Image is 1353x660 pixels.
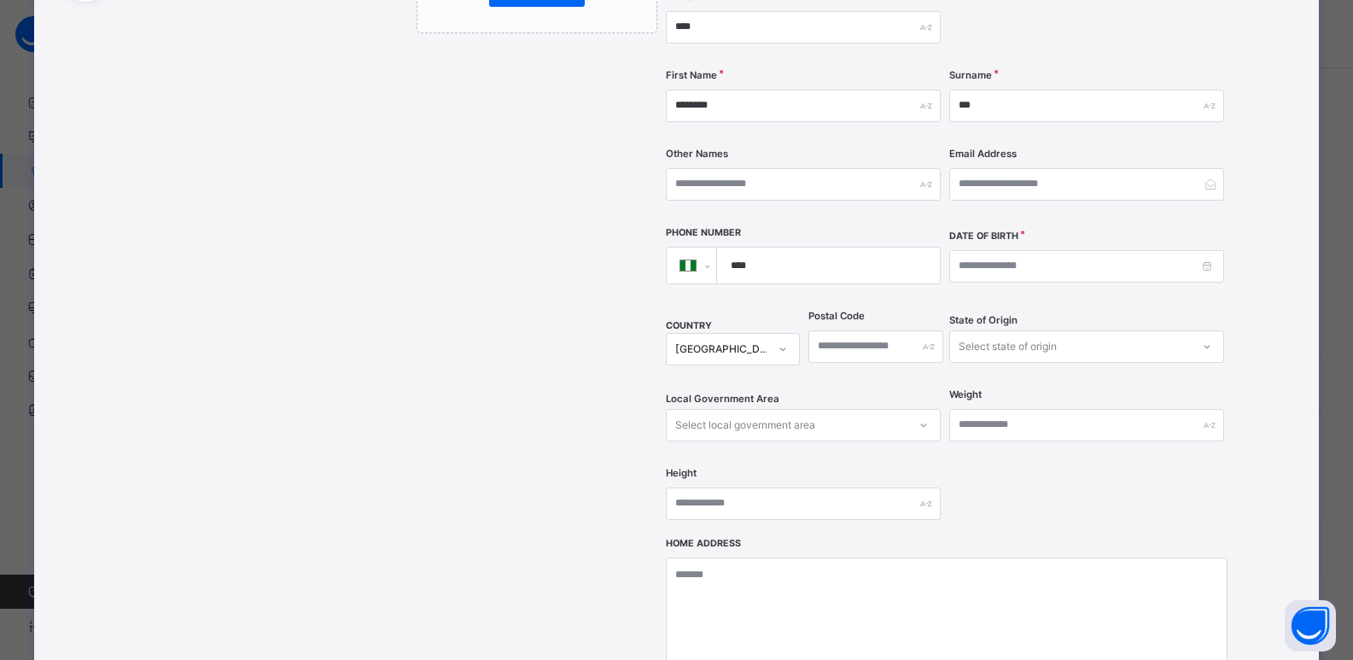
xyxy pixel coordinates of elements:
[675,409,815,441] div: Select local government area
[666,392,779,406] span: Local Government Area
[949,68,992,83] label: Surname
[666,537,741,551] label: Home Address
[666,68,717,83] label: First Name
[949,147,1017,161] label: Email Address
[666,466,697,481] label: Height
[949,230,1018,243] label: Date of Birth
[949,313,1018,328] span: State of Origin
[949,388,982,402] label: Weight
[666,320,712,331] span: COUNTRY
[1285,600,1336,651] button: Open asap
[675,342,769,357] div: [GEOGRAPHIC_DATA]
[808,309,865,324] label: Postal Code
[666,226,741,240] label: Phone Number
[959,330,1057,363] div: Select state of origin
[666,147,728,161] label: Other Names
